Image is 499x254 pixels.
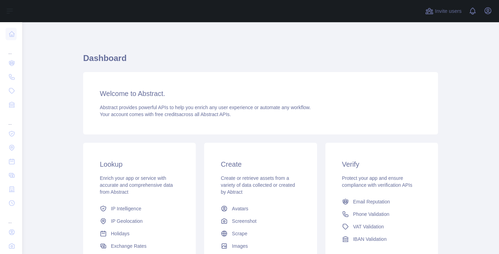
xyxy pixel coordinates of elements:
a: Screenshot [218,215,303,227]
a: IP Geolocation [97,215,182,227]
a: VAT Validation [339,220,424,233]
a: Avatars [218,202,303,215]
span: IBAN Validation [353,236,387,243]
span: Scrape [232,230,247,237]
a: Exchange Rates [97,240,182,252]
a: Holidays [97,227,182,240]
div: ... [6,211,17,225]
span: Images [232,243,248,249]
h3: Lookup [100,159,179,169]
span: Screenshot [232,218,256,225]
span: VAT Validation [353,223,384,230]
h3: Welcome to Abstract. [100,89,421,98]
span: IP Geolocation [111,218,143,225]
span: Protect your app and ensure compliance with verification APIs [342,175,412,188]
span: Enrich your app or service with accurate and comprehensive data from Abstract [100,175,173,195]
h3: Create [221,159,300,169]
span: Avatars [232,205,248,212]
span: Email Reputation [353,198,390,205]
a: IBAN Validation [339,233,424,245]
button: Invite users [424,6,463,17]
h1: Dashboard [83,53,438,69]
span: Phone Validation [353,211,389,218]
span: Holidays [111,230,130,237]
div: ... [6,42,17,55]
a: Images [218,240,303,252]
h3: Verify [342,159,421,169]
span: Create or retrieve assets from a variety of data collected or created by Abtract [221,175,295,195]
a: IP Intelligence [97,202,182,215]
span: Abstract provides powerful APIs to help you enrich any user experience or automate any workflow. [100,105,311,110]
span: Exchange Rates [111,243,147,249]
span: free credits [155,112,179,117]
span: Invite users [435,7,462,15]
a: Email Reputation [339,195,424,208]
span: IP Intelligence [111,205,141,212]
span: Your account comes with across all Abstract APIs. [100,112,231,117]
div: ... [6,112,17,126]
a: Scrape [218,227,303,240]
a: Phone Validation [339,208,424,220]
